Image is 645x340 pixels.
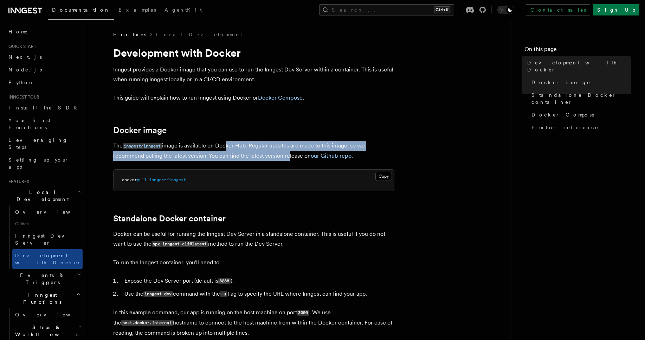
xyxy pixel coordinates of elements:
a: Setting up your app [6,153,83,173]
span: Steps & Workflows [12,324,78,338]
span: docker [122,177,137,182]
button: Inngest Functions [6,289,83,308]
h4: On this page [524,45,631,56]
span: Events & Triggers [6,272,77,286]
span: Development with Docker [15,253,81,265]
span: Python [8,80,34,85]
span: Next.js [8,54,42,60]
span: Local Development [6,189,77,203]
a: Sign Up [593,4,639,15]
code: -u [220,291,227,297]
span: Docker Compose [531,111,595,118]
kbd: Ctrl+K [434,6,450,13]
a: Standalone Docker container [529,89,631,108]
h1: Development with Docker [113,46,394,59]
a: Standalone Docker container [113,214,226,223]
code: host.docker.internal [121,320,173,326]
a: Development with Docker [12,249,83,269]
p: To run the Inngest container, you'll need to: [113,258,394,267]
a: Docker image [113,125,167,135]
a: Python [6,76,83,89]
a: Further reference [529,121,631,134]
li: Use the command with the flag to specify the URL where Inngest can find your app. [122,289,394,299]
span: Inngest Dev Server [15,233,75,246]
a: Next.js [6,51,83,63]
a: Development with Docker [524,56,631,76]
a: Your first Functions [6,114,83,134]
a: Local Development [156,31,243,38]
span: Overview [15,209,88,215]
a: Contact sales [526,4,590,15]
span: Documentation [52,7,110,13]
a: Leveraging Steps [6,134,83,153]
li: Expose the Dev Server port (default is ). [122,276,394,286]
p: This guide will explain how to run Inngest using Docker or . [113,93,394,103]
span: pull [137,177,147,182]
button: Local Development [6,186,83,206]
span: inngest/inngest [149,177,186,182]
span: Leveraging Steps [8,137,68,150]
a: Overview [12,308,83,321]
span: Inngest Functions [6,291,76,306]
span: Further reference [531,124,599,131]
span: Home [8,28,28,35]
code: npx inngest-cli@latest [151,241,208,247]
code: 3000 [297,310,309,316]
code: inngest dev [143,291,173,297]
span: Install the SDK [8,105,81,111]
code: inngest/inngest [123,143,162,149]
span: Standalone Docker container [531,92,631,106]
a: Node.js [6,63,83,76]
span: Guides [12,218,83,229]
a: Inngest Dev Server [12,229,83,249]
button: Toggle dark mode [497,6,514,14]
a: Documentation [48,2,114,20]
button: Search...Ctrl+K [319,4,454,15]
a: Docker Compose [258,94,303,101]
span: Node.js [8,67,42,73]
a: Overview [12,206,83,218]
a: inngest/inngest [123,142,162,149]
span: AgentKit [165,7,202,13]
a: our Github repo [311,152,351,159]
span: Features [113,31,146,38]
a: Examples [114,2,160,19]
p: In this example command, our app is running on the host machine on port . We use the hostname to ... [113,308,394,338]
span: Setting up your app [8,157,69,170]
p: Docker can be useful for running the Inngest Dev Server in a standalone container. This is useful... [113,229,394,249]
span: Quick start [6,44,36,49]
span: Inngest tour [6,94,39,100]
span: Docker image [531,79,591,86]
a: Home [6,25,83,38]
button: Events & Triggers [6,269,83,289]
a: AgentKit [160,2,206,19]
button: Copy [375,172,392,181]
a: Docker image [529,76,631,89]
div: Local Development [6,206,83,269]
a: Docker Compose [529,108,631,121]
span: Your first Functions [8,118,50,130]
span: Overview [15,312,88,317]
span: Examples [118,7,156,13]
p: The image is available on Docker Hub. Regular updates are made to this image, so we recommend pul... [113,141,394,161]
span: Development with Docker [527,59,631,73]
code: 8288 [218,278,231,284]
a: Install the SDK [6,101,83,114]
span: Features [6,179,29,184]
p: Inngest provides a Docker image that you can use to run the Inngest Dev Server within a container... [113,65,394,84]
